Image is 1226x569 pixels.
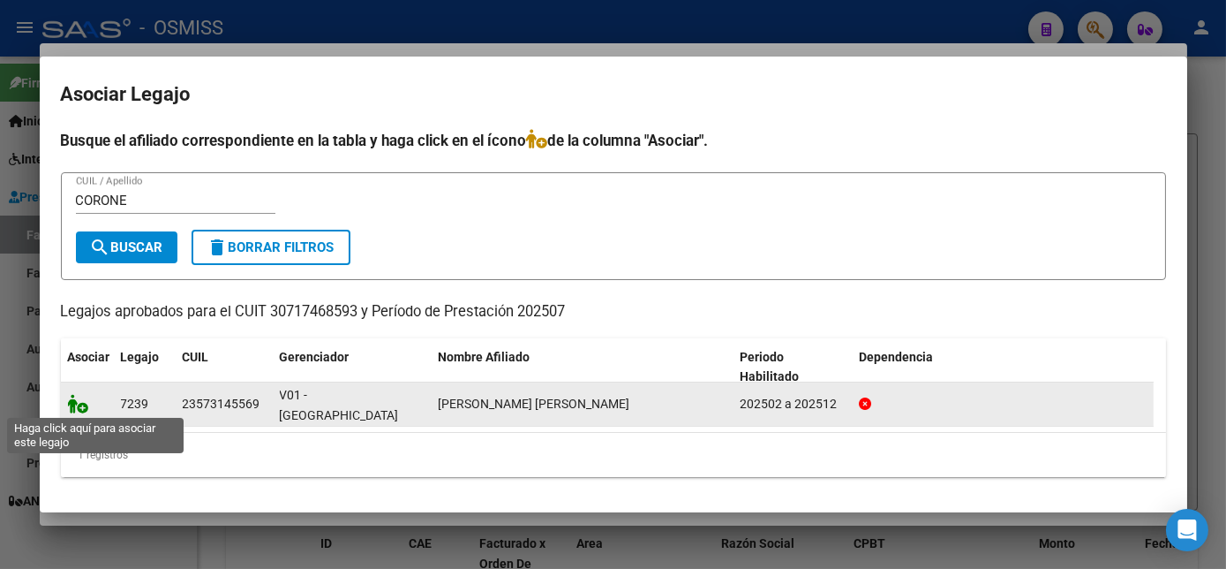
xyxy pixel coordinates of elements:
h2: Asociar Legajo [61,78,1166,111]
span: Periodo Habilitado [740,350,799,384]
datatable-header-cell: Asociar [61,338,114,397]
span: Legajo [121,350,160,364]
span: CORONEL TAHIEL ALEXANDER [439,397,630,411]
datatable-header-cell: Nombre Afiliado [432,338,733,397]
datatable-header-cell: Legajo [114,338,176,397]
span: Gerenciador [280,350,350,364]
span: Borrar Filtros [207,239,335,255]
span: Dependencia [859,350,933,364]
span: Asociar [68,350,110,364]
p: Legajos aprobados para el CUIT 30717468593 y Período de Prestación 202507 [61,301,1166,323]
mat-icon: delete [207,237,229,258]
button: Borrar Filtros [192,230,350,265]
div: Open Intercom Messenger [1166,509,1208,551]
div: 202502 a 202512 [740,394,845,414]
span: Nombre Afiliado [439,350,530,364]
button: Buscar [76,231,177,263]
span: V01 - [GEOGRAPHIC_DATA] [280,388,399,422]
h4: Busque el afiliado correspondiente en la tabla y haga click en el ícono de la columna "Asociar". [61,129,1166,152]
datatable-header-cell: CUIL [176,338,273,397]
datatable-header-cell: Gerenciador [273,338,432,397]
datatable-header-cell: Periodo Habilitado [733,338,852,397]
span: CUIL [183,350,209,364]
div: 1 registros [61,433,1166,477]
datatable-header-cell: Dependencia [852,338,1154,397]
div: 23573145569 [183,394,260,414]
span: Buscar [90,239,163,255]
span: 7239 [121,397,149,411]
mat-icon: search [90,237,111,258]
